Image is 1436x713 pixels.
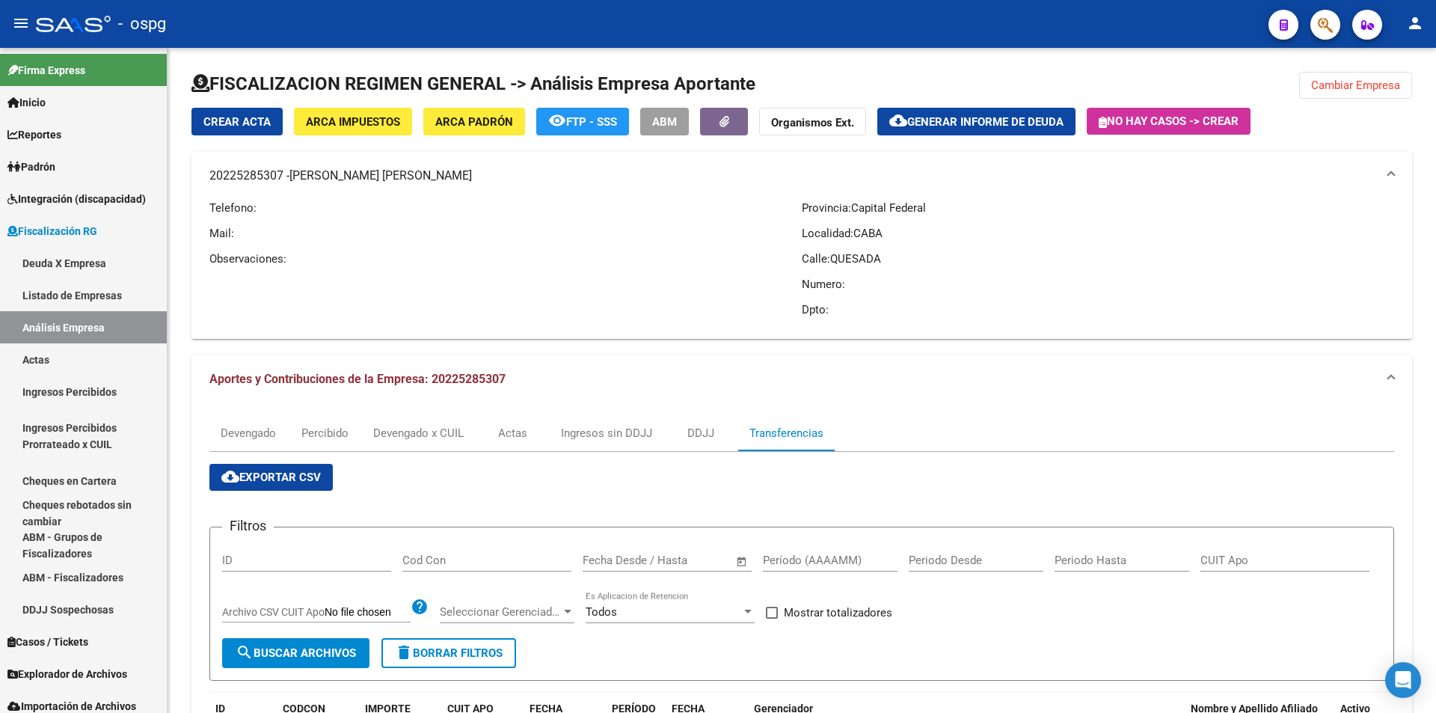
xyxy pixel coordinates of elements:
[306,115,400,129] span: ARCA Impuestos
[7,223,97,239] span: Fiscalización RG
[566,115,617,129] span: FTP - SSS
[301,425,349,441] div: Percibido
[325,606,411,619] input: Archivo CSV CUIT Apo
[191,152,1412,200] mat-expansion-panel-header: 20225285307 -[PERSON_NAME] [PERSON_NAME]
[7,126,61,143] span: Reportes
[640,108,689,135] button: ABM
[381,638,516,668] button: Borrar Filtros
[7,191,146,207] span: Integración (discapacidad)
[759,108,866,135] button: Organismos Ext.
[802,225,1394,242] p: Localidad:
[7,634,88,650] span: Casos / Tickets
[771,116,854,129] strong: Organismos Ext.
[209,372,506,386] span: Aportes y Contribuciones de la Empresa: 20225285307
[209,200,802,216] p: Telefono:
[749,425,823,441] div: Transferencias
[657,554,729,567] input: Fecha fin
[221,471,321,484] span: Exportar CSV
[209,225,802,242] p: Mail:
[209,251,802,267] p: Observaciones:
[209,464,333,491] button: Exportar CSV
[203,115,271,129] span: Crear Acta
[423,108,525,135] button: ARCA Padrón
[853,227,883,240] span: CABA
[851,201,926,215] span: Capital Federal
[889,111,907,129] mat-icon: cloud_download
[802,302,1394,318] p: Dpto:
[222,606,325,618] span: Archivo CSV CUIT Apo
[191,108,283,135] button: Crear Acta
[536,108,629,135] button: FTP - SSS
[222,515,274,536] h3: Filtros
[236,643,254,661] mat-icon: search
[12,14,30,32] mat-icon: menu
[435,115,513,129] span: ARCA Padrón
[289,168,472,184] span: [PERSON_NAME] [PERSON_NAME]
[191,72,755,96] h1: FISCALIZACION REGIMEN GENERAL -> Análisis Empresa Aportante
[395,646,503,660] span: Borrar Filtros
[222,638,369,668] button: Buscar Archivos
[221,425,276,441] div: Devengado
[294,108,412,135] button: ARCA Impuestos
[209,168,1376,184] mat-panel-title: 20225285307 -
[784,604,892,622] span: Mostrar totalizadores
[1406,14,1424,32] mat-icon: person
[802,251,1394,267] p: Calle:
[498,425,527,441] div: Actas
[734,553,751,570] button: Open calendar
[652,115,677,129] span: ABM
[802,276,1394,293] p: Numero:
[830,252,881,266] span: QUESADA
[1385,662,1421,698] div: Open Intercom Messenger
[7,94,46,111] span: Inicio
[561,425,652,441] div: Ingresos sin DDJJ
[687,425,714,441] div: DDJJ
[877,108,1076,135] button: Generar informe de deuda
[907,115,1064,129] span: Generar informe de deuda
[1299,72,1412,99] button: Cambiar Empresa
[411,598,429,616] mat-icon: help
[373,425,464,441] div: Devengado x CUIL
[1311,79,1400,92] span: Cambiar Empresa
[586,605,617,619] span: Todos
[395,643,413,661] mat-icon: delete
[583,554,643,567] input: Fecha inicio
[236,646,356,660] span: Buscar Archivos
[1099,114,1239,128] span: No hay casos -> Crear
[191,200,1412,339] div: 20225285307 -[PERSON_NAME] [PERSON_NAME]
[221,468,239,486] mat-icon: cloud_download
[7,159,55,175] span: Padrón
[1087,108,1251,135] button: No hay casos -> Crear
[802,200,1394,216] p: Provincia:
[440,605,561,619] span: Seleccionar Gerenciador
[7,666,127,682] span: Explorador de Archivos
[548,111,566,129] mat-icon: remove_red_eye
[191,355,1412,403] mat-expansion-panel-header: Aportes y Contribuciones de la Empresa: 20225285307
[7,62,85,79] span: Firma Express
[118,7,166,40] span: - ospg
